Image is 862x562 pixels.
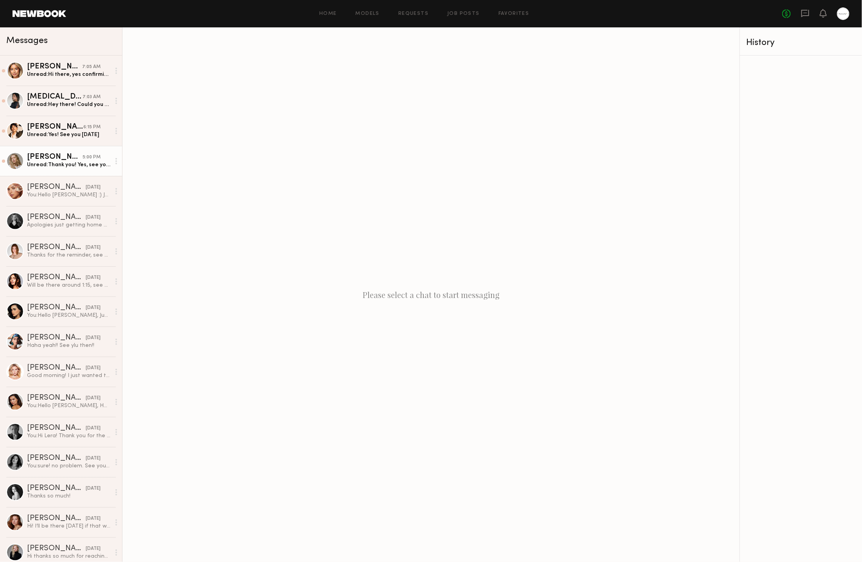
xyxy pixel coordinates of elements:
div: [MEDICAL_DATA][PERSON_NAME] [27,93,83,101]
div: [DATE] [86,214,101,221]
div: [PERSON_NAME] [27,364,86,372]
a: Job Posts [447,11,480,16]
div: [DATE] [86,244,101,251]
div: [DATE] [86,485,101,492]
div: [DATE] [86,455,101,462]
div: 7:05 AM [82,63,101,71]
div: Thanks so much! [27,492,110,500]
div: Apologies just getting home and seeing this. I should be able to get there by 11am and can let yo... [27,221,110,229]
div: [DATE] [86,515,101,522]
div: Unread: Hey there! Could you please send the address for the casting? Thank you 🤍 [27,101,110,108]
div: [PERSON_NAME] [27,183,86,191]
div: [PERSON_NAME] [27,214,86,221]
div: [DATE] [86,395,101,402]
div: Thanks for the reminder, see you then! [27,251,110,259]
div: You: Hello [PERSON_NAME], Hope everything is ok with you! Do you want to reschedule your casting? [27,402,110,409]
div: Hi thanks so much for reaching out! I’m not available for casting due to my schedule, but happy t... [27,553,110,560]
a: Favorites [498,11,529,16]
div: [DATE] [86,425,101,432]
div: Please select a chat to start messaging [122,27,740,562]
div: [DATE] [86,545,101,553]
div: Good morning! I just wanted to give you a heads up that I got stuck on the freeway for about 25 m... [27,372,110,379]
div: [PERSON_NAME] [27,63,82,71]
div: 5:00 PM [83,154,101,161]
div: [PERSON_NAME] [27,454,86,462]
div: [PERSON_NAME] [27,485,86,492]
div: [DATE] [86,304,101,312]
div: [PERSON_NAME] [27,334,86,342]
div: [PERSON_NAME] [27,123,83,131]
div: [PERSON_NAME] [27,515,86,522]
div: 7:03 AM [83,93,101,101]
div: [PERSON_NAME] [27,394,86,402]
div: Hi! I’ll be there [DATE] if that works still. Thank you! [27,522,110,530]
div: [DATE] [86,334,101,342]
div: [PERSON_NAME] [27,424,86,432]
div: [DATE] [86,274,101,282]
div: [PERSON_NAME] [27,545,86,553]
span: Messages [6,36,48,45]
div: Will be there around 1:15, see you soon! [27,282,110,289]
div: Unread: Yes! See you [DATE] [27,131,110,138]
div: [DATE] [86,184,101,191]
div: You: Hello [PERSON_NAME] :) Just a quick reminder that you're schedule for a casting with us [DAT... [27,191,110,199]
div: Unread: Thank you! Yes, see you then ☺️ [27,161,110,169]
div: You: Hello [PERSON_NAME], Just checking in to see if you’re on your way to the casting or if you ... [27,312,110,319]
a: Requests [398,11,428,16]
div: History [746,38,856,47]
a: Home [319,11,337,16]
div: [PERSON_NAME] [27,244,86,251]
div: You: Hi Lera! Thank you for the response. Unfortunately, we’re only working [DATE] through [DATE]... [27,432,110,440]
div: [PERSON_NAME] [27,304,86,312]
div: 6:15 PM [83,124,101,131]
div: [DATE] [86,364,101,372]
div: [PERSON_NAME] [27,153,83,161]
a: Models [356,11,380,16]
div: Haha yeah!! See ylu then!! [27,342,110,349]
div: You: sure! no problem. See you later :) [27,462,110,470]
div: Unread: Hi there, yes confirming on my end! I’m planning to head over after my morning shoot, is ... [27,71,110,78]
div: [PERSON_NAME] [27,274,86,282]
